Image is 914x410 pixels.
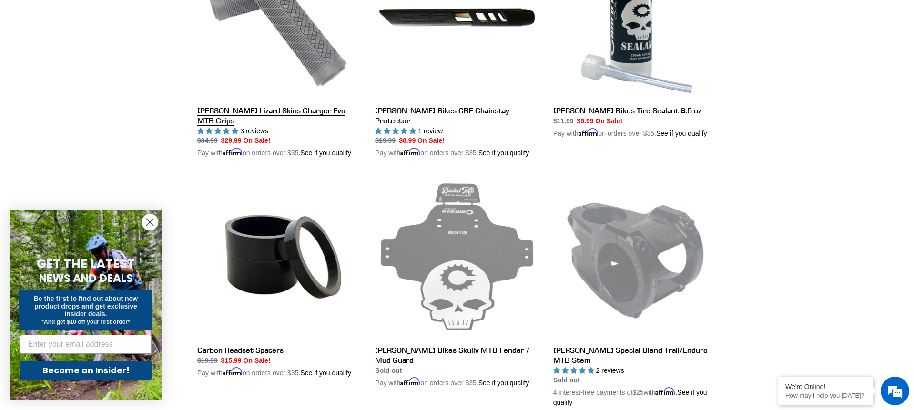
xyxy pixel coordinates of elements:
[142,214,158,230] button: Close dialog
[37,255,135,272] span: GET THE LATEST
[64,53,174,66] div: Chat with us now
[55,120,132,216] span: We're online!
[785,392,866,399] p: How may I help you today?
[30,48,54,71] img: d_696896380_company_1647369064580_696896380
[156,5,179,28] div: Minimize live chat window
[5,260,182,293] textarea: Type your message and hit 'Enter'
[34,295,138,318] span: Be the first to find out about new product drops and get exclusive insider deals.
[41,319,130,325] span: *And get $10 off your first order*
[10,52,25,67] div: Navigation go back
[20,335,152,354] input: Enter your email address
[39,270,133,286] span: NEWS AND DEALS
[20,361,152,380] button: Become an Insider!
[785,383,866,390] div: We're Online!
